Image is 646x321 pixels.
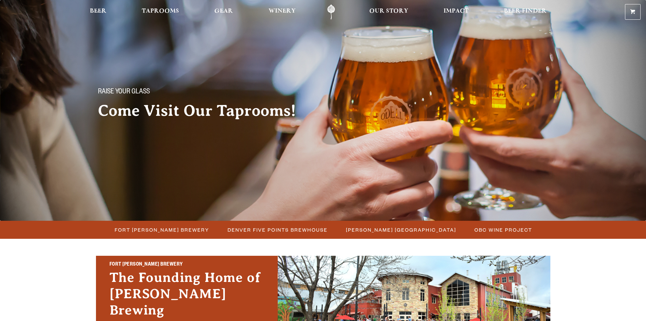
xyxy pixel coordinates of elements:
[85,4,111,20] a: Beer
[90,8,106,14] span: Beer
[500,4,551,20] a: Beer Finder
[474,225,532,235] span: OBC Wine Project
[115,225,209,235] span: Fort [PERSON_NAME] Brewery
[342,225,459,235] a: [PERSON_NAME] [GEOGRAPHIC_DATA]
[223,225,331,235] a: Denver Five Points Brewhouse
[214,8,233,14] span: Gear
[269,8,296,14] span: Winery
[98,88,150,97] span: Raise your glass
[142,8,179,14] span: Taprooms
[369,8,408,14] span: Our Story
[111,225,213,235] a: Fort [PERSON_NAME] Brewery
[504,8,547,14] span: Beer Finder
[210,4,237,20] a: Gear
[264,4,300,20] a: Winery
[137,4,183,20] a: Taprooms
[98,102,310,119] h2: Come Visit Our Taprooms!
[470,225,535,235] a: OBC Wine Project
[318,4,344,20] a: Odell Home
[228,225,328,235] span: Denver Five Points Brewhouse
[365,4,413,20] a: Our Story
[346,225,456,235] span: [PERSON_NAME] [GEOGRAPHIC_DATA]
[444,8,469,14] span: Impact
[439,4,473,20] a: Impact
[110,261,264,269] h2: Fort [PERSON_NAME] Brewery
